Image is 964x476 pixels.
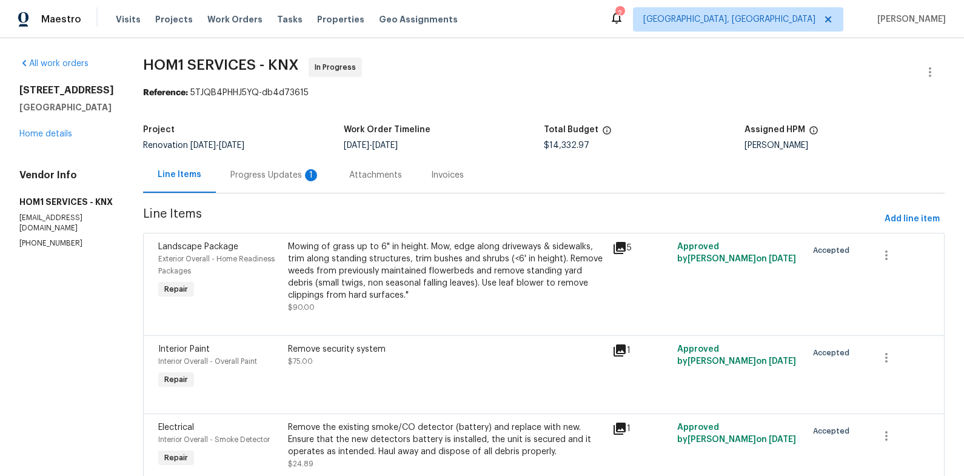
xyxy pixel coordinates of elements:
h5: Assigned HPM [745,126,805,134]
span: [DATE] [344,141,369,150]
div: 1 [305,169,317,181]
span: [GEOGRAPHIC_DATA], [GEOGRAPHIC_DATA] [643,13,815,25]
span: Work Orders [207,13,263,25]
p: [PHONE_NUMBER] [19,238,114,249]
h5: [GEOGRAPHIC_DATA] [19,101,114,113]
span: The total cost of line items that have been proposed by Opendoor. This sum includes line items th... [602,126,612,141]
a: All work orders [19,59,89,68]
span: Geo Assignments [379,13,458,25]
div: 1 [612,421,670,436]
span: - [190,141,244,150]
span: Maestro [41,13,81,25]
span: Approved by [PERSON_NAME] on [677,345,796,366]
span: Visits [116,13,141,25]
div: 2 [615,7,624,19]
div: Mowing of grass up to 6" in height. Mow, edge along driveways & sidewalks, trim along standing st... [288,241,605,301]
a: Home details [19,130,72,138]
div: Invoices [431,169,464,181]
span: - [344,141,398,150]
h5: Total Budget [544,126,598,134]
span: $90.00 [288,304,315,311]
span: Repair [159,452,193,464]
button: Add line item [880,208,945,230]
span: [DATE] [190,141,216,150]
span: [DATE] [769,435,796,444]
span: Tasks [277,15,303,24]
span: Add line item [885,212,940,227]
span: HOM1 SERVICES - KNX [143,58,299,72]
span: [PERSON_NAME] [872,13,946,25]
span: In Progress [315,61,361,73]
span: Accepted [813,244,854,256]
span: Interior Overall - Smoke Detector [158,436,270,443]
span: [DATE] [769,255,796,263]
h5: Project [143,126,175,134]
span: Landscape Package [158,243,238,251]
h5: Work Order Timeline [344,126,430,134]
div: 5TJQB4PHHJ5YQ-db4d73615 [143,87,945,99]
span: [DATE] [372,141,398,150]
span: $75.00 [288,358,313,365]
span: Interior Paint [158,345,210,354]
div: Progress Updates [230,169,320,181]
h4: Vendor Info [19,169,114,181]
span: Electrical [158,423,194,432]
span: Approved by [PERSON_NAME] on [677,243,796,263]
h2: [STREET_ADDRESS] [19,84,114,96]
span: Accepted [813,425,854,437]
div: Line Items [158,169,201,181]
div: 5 [612,241,670,255]
span: Interior Overall - Overall Paint [158,358,257,365]
span: Approved by [PERSON_NAME] on [677,423,796,444]
div: Remove the existing smoke/CO detector (battery) and replace with new. Ensure that the new detecto... [288,421,605,458]
span: Renovation [143,141,244,150]
span: Accepted [813,347,854,359]
div: Attachments [349,169,402,181]
div: 1 [612,343,670,358]
div: Remove security system [288,343,605,355]
span: Exterior Overall - Home Readiness Packages [158,255,275,275]
span: [DATE] [769,357,796,366]
span: Repair [159,283,193,295]
span: $24.89 [288,460,313,468]
span: [DATE] [219,141,244,150]
h5: HOM1 SERVICES - KNX [19,196,114,208]
p: [EMAIL_ADDRESS][DOMAIN_NAME] [19,213,114,233]
span: Projects [155,13,193,25]
span: Repair [159,374,193,386]
b: Reference: [143,89,188,97]
span: Line Items [143,208,880,230]
div: [PERSON_NAME] [745,141,945,150]
span: Properties [317,13,364,25]
span: $14,332.97 [544,141,589,150]
span: The hpm assigned to this work order. [809,126,818,141]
